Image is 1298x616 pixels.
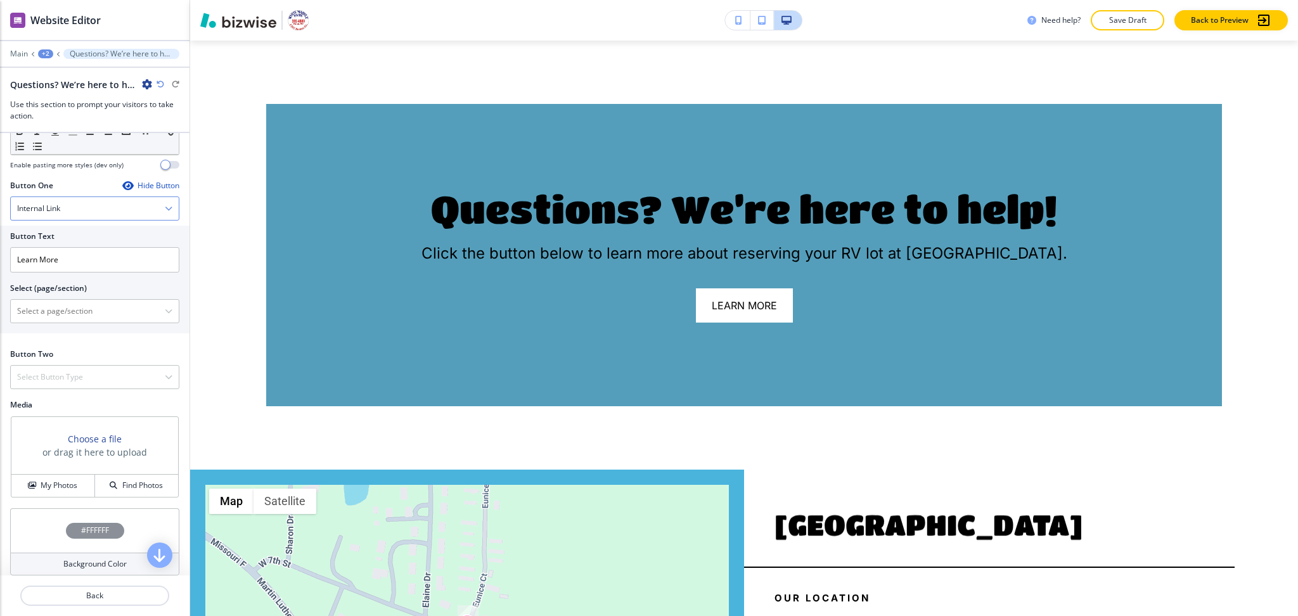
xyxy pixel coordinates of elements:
button: Show satellite imagery [254,489,316,514]
h4: Find Photos [122,480,163,491]
button: Learn More [696,288,793,323]
h4: Internal Link [17,203,60,214]
h2: Select (page/section) [10,283,87,294]
p: [GEOGRAPHIC_DATA] [774,508,1235,541]
h4: #FFFFFF [81,525,109,536]
h3: or drag it here to upload [42,446,147,459]
img: Your Logo [288,10,309,30]
h3: Use this section to prompt your visitors to take action. [10,99,179,122]
button: Show street map [209,489,254,514]
button: #FFFFFFBackground Color [10,508,179,575]
h2: Questions? We’re here to help! [10,78,137,91]
button: Choose a file [68,432,122,446]
input: Manual Input [11,300,165,322]
p: Save Draft [1107,15,1148,26]
button: Back to Preview [1174,10,1288,30]
h4: Enable pasting more styles (dev only) [10,160,124,170]
h2: Button Text [10,231,55,242]
h2: Button Two [10,349,53,360]
span: Learn More [712,298,777,313]
h6: Click the button below to learn more about reserving your RV lot at [GEOGRAPHIC_DATA]. [331,244,1157,263]
button: My Photos [11,475,95,497]
h4: Select Button Type [17,371,83,383]
button: Hide Button [122,181,179,191]
h4: My Photos [41,480,77,491]
h2: Media [10,399,179,411]
img: editor icon [10,13,25,28]
h2: Website Editor [30,13,101,28]
p: Our Location [774,591,1235,606]
h3: Need help? [1041,15,1081,26]
h2: Button One [10,180,53,191]
button: Find Photos [95,475,178,497]
p: Questions? We’re here to help! [331,186,1157,231]
button: Questions? We’re here to help! [63,49,179,59]
button: Back [20,586,169,606]
button: Save Draft [1091,10,1164,30]
button: Main [10,49,28,58]
button: +2 [38,49,53,58]
p: Back to Preview [1191,15,1249,26]
p: Questions? We’re here to help! [70,49,173,58]
p: Back [22,590,168,601]
h4: Background Color [63,558,127,570]
img: Bizwise Logo [200,13,276,28]
div: Choose a fileor drag it here to uploadMy PhotosFind Photos [10,416,179,498]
